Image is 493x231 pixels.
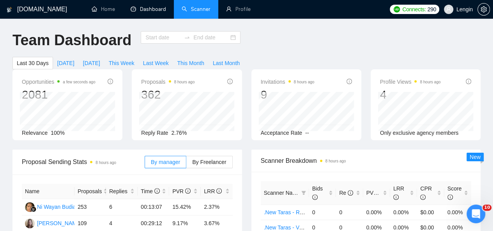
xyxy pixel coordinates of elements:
[420,80,440,84] time: 8 hours ago
[31,206,36,212] img: gigradar-bm.png
[140,6,166,12] span: Dashboard
[336,205,363,220] td: 0
[53,57,79,69] button: [DATE]
[261,87,315,102] div: 9
[17,59,49,67] span: Last 30 Days
[74,199,106,215] td: 253
[447,194,453,200] span: info-circle
[466,205,485,223] iframe: Intercom live chat
[25,203,81,210] a: NWNi Wayan Budiarti
[57,59,74,67] span: [DATE]
[470,154,481,160] span: New
[185,188,191,194] span: info-circle
[95,160,116,165] time: 8 hours ago
[346,79,352,84] span: info-circle
[309,205,336,220] td: 0
[106,184,138,199] th: Replies
[420,185,432,200] span: CPR
[446,7,451,12] span: user
[427,5,436,14] span: 290
[444,205,471,220] td: 0.00%
[106,199,138,215] td: 6
[447,185,462,200] span: Score
[139,57,173,69] button: Last Week
[83,59,100,67] span: [DATE]
[227,79,233,84] span: info-circle
[141,130,168,136] span: Reply Rate
[380,87,441,102] div: 4
[22,184,74,199] th: Name
[25,219,35,228] img: NB
[325,159,346,163] time: 8 hours ago
[12,57,53,69] button: Last 30 Days
[22,130,48,136] span: Relevance
[312,185,323,200] span: Bids
[177,59,204,67] span: This Month
[25,220,82,226] a: NB[PERSON_NAME]
[261,77,315,86] span: Invitations
[420,194,426,200] span: info-circle
[477,6,490,12] a: setting
[393,194,399,200] span: info-circle
[402,5,426,14] span: Connects:
[312,194,318,200] span: info-circle
[109,187,129,196] span: Replies
[393,185,404,200] span: LRR
[92,6,115,12] a: homeHome
[478,6,489,12] span: setting
[143,59,169,67] span: Last Week
[477,3,490,16] button: setting
[104,57,139,69] button: This Week
[390,205,417,220] td: 0.00%
[109,59,134,67] span: This Week
[301,190,306,195] span: filter
[294,80,315,84] time: 8 hours ago
[193,33,229,42] input: End date
[78,187,102,196] span: Proposals
[264,224,331,231] a: .New Taras - VueJS/NuxtJS
[216,188,222,194] span: info-circle
[264,209,337,215] a: .New Taras - ReactJS/NextJS.
[363,205,390,220] td: 0.00%
[417,205,444,220] td: $0.00
[204,188,222,194] span: LRR
[482,205,491,211] span: 10
[141,77,194,86] span: Proposals
[37,203,81,211] div: Ni Wayan Budiarti
[226,6,251,12] a: userProfile
[151,159,180,165] span: By manager
[339,190,353,196] span: Re
[172,188,191,194] span: PVR
[79,57,104,69] button: [DATE]
[12,31,131,49] h1: Team Dashboard
[261,156,472,166] span: Scanner Breakdown
[305,130,309,136] span: --
[171,130,187,136] span: 2.76%
[184,34,190,41] span: to
[380,77,441,86] span: Profile Views
[141,188,159,194] span: Time
[25,202,35,212] img: NW
[213,59,240,67] span: Last Month
[174,80,195,84] time: 8 hours ago
[264,190,300,196] span: Scanner Name
[154,188,160,194] span: info-circle
[22,77,95,86] span: Opportunities
[184,34,190,41] span: swap-right
[366,190,385,196] span: PVR
[22,87,95,102] div: 2081
[201,199,232,215] td: 2.37%
[182,6,210,12] a: searchScanner
[169,199,201,215] td: 15.42%
[173,57,209,69] button: This Month
[131,6,136,12] span: dashboard
[145,33,181,42] input: Start date
[74,184,106,199] th: Proposals
[466,79,471,84] span: info-circle
[261,130,302,136] span: Acceptance Rate
[379,190,384,196] span: info-circle
[108,79,113,84] span: info-circle
[37,219,82,227] div: [PERSON_NAME]
[394,6,400,12] img: upwork-logo.png
[300,187,307,199] span: filter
